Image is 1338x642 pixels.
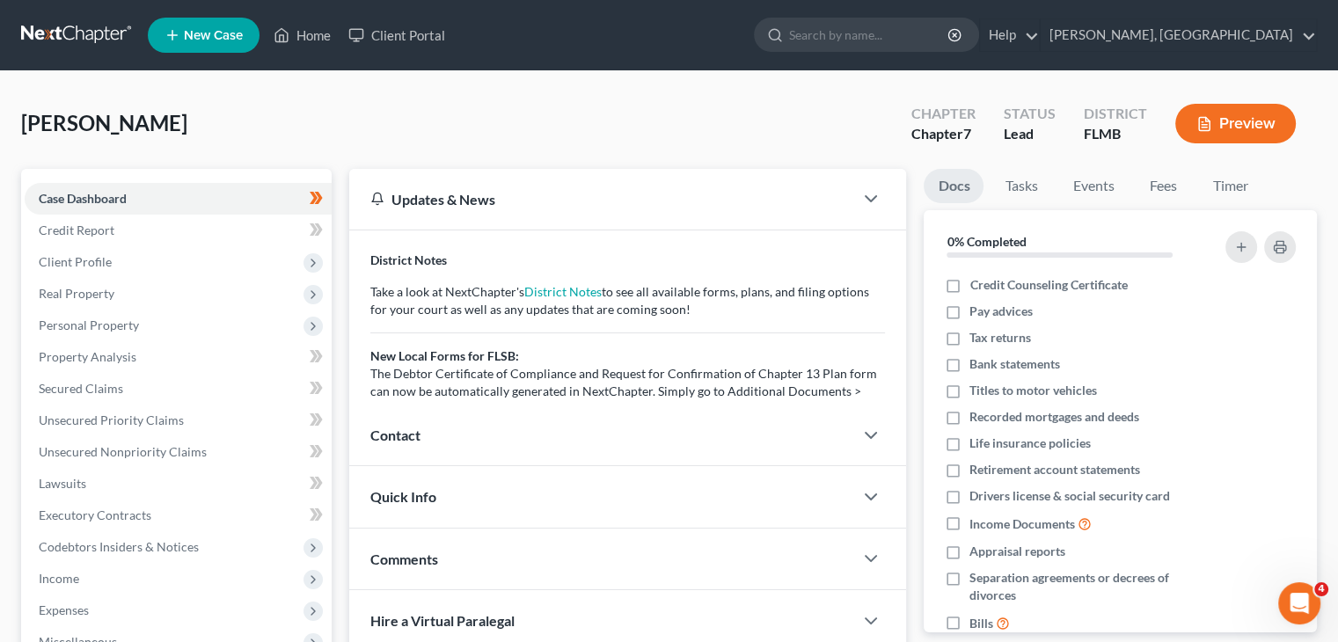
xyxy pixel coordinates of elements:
[25,405,332,436] a: Unsecured Priority Claims
[39,381,123,396] span: Secured Claims
[39,571,79,586] span: Income
[370,283,885,500] p: Take a look at NextChapter's to see all available forms, plans, and filing options for your court...
[980,19,1039,51] a: Help
[1058,169,1128,203] a: Events
[924,169,983,203] a: Docs
[1004,124,1056,144] div: Lead
[39,412,184,427] span: Unsecured Priority Claims
[1084,104,1147,124] div: District
[1004,104,1056,124] div: Status
[39,254,112,269] span: Client Profile
[39,476,86,491] span: Lawsuits
[789,18,950,51] input: Search by name...
[963,125,971,142] span: 7
[370,427,420,443] span: Contact
[969,276,1127,294] span: Credit Counseling Certificate
[21,110,187,135] span: [PERSON_NAME]
[370,252,885,269] p: District Notes
[524,284,602,299] a: District Notes
[1084,124,1147,144] div: FLMB
[969,615,993,632] span: Bills
[969,515,1075,533] span: Income Documents
[39,286,114,301] span: Real Property
[25,341,332,373] a: Property Analysis
[947,234,1026,249] strong: 0% Completed
[39,602,89,617] span: Expenses
[265,19,340,51] a: Home
[969,543,1065,560] span: Appraisal reports
[39,349,136,364] span: Property Analysis
[39,191,127,206] span: Case Dashboard
[1198,169,1261,203] a: Timer
[969,355,1060,373] span: Bank statements
[991,169,1051,203] a: Tasks
[969,434,1091,452] span: Life insurance policies
[1314,582,1328,596] span: 4
[370,612,515,629] span: Hire a Virtual Paralegal
[911,124,976,144] div: Chapter
[1278,582,1320,624] iframe: Intercom live chat
[969,382,1097,399] span: Titles to motor vehicles
[370,348,519,363] b: New Local Forms for FLSB:
[25,468,332,500] a: Lawsuits
[25,436,332,468] a: Unsecured Nonpriority Claims
[25,215,332,246] a: Credit Report
[39,539,199,554] span: Codebtors Insiders & Notices
[39,444,207,459] span: Unsecured Nonpriority Claims
[25,373,332,405] a: Secured Claims
[39,507,151,522] span: Executory Contracts
[969,487,1170,505] span: Drivers license & social security card
[39,317,139,332] span: Personal Property
[25,500,332,531] a: Executory Contracts
[1175,104,1296,143] button: Preview
[1135,169,1191,203] a: Fees
[969,461,1140,478] span: Retirement account statements
[911,104,976,124] div: Chapter
[1041,19,1316,51] a: [PERSON_NAME], [GEOGRAPHIC_DATA]
[969,569,1203,604] span: Separation agreements or decrees of divorces
[969,408,1139,426] span: Recorded mortgages and deeds
[969,329,1031,347] span: Tax returns
[969,303,1033,320] span: Pay advices
[370,190,832,208] div: Updates & News
[184,29,243,42] span: New Case
[340,19,454,51] a: Client Portal
[370,488,436,505] span: Quick Info
[39,223,114,237] span: Credit Report
[370,551,438,567] span: Comments
[25,183,332,215] a: Case Dashboard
